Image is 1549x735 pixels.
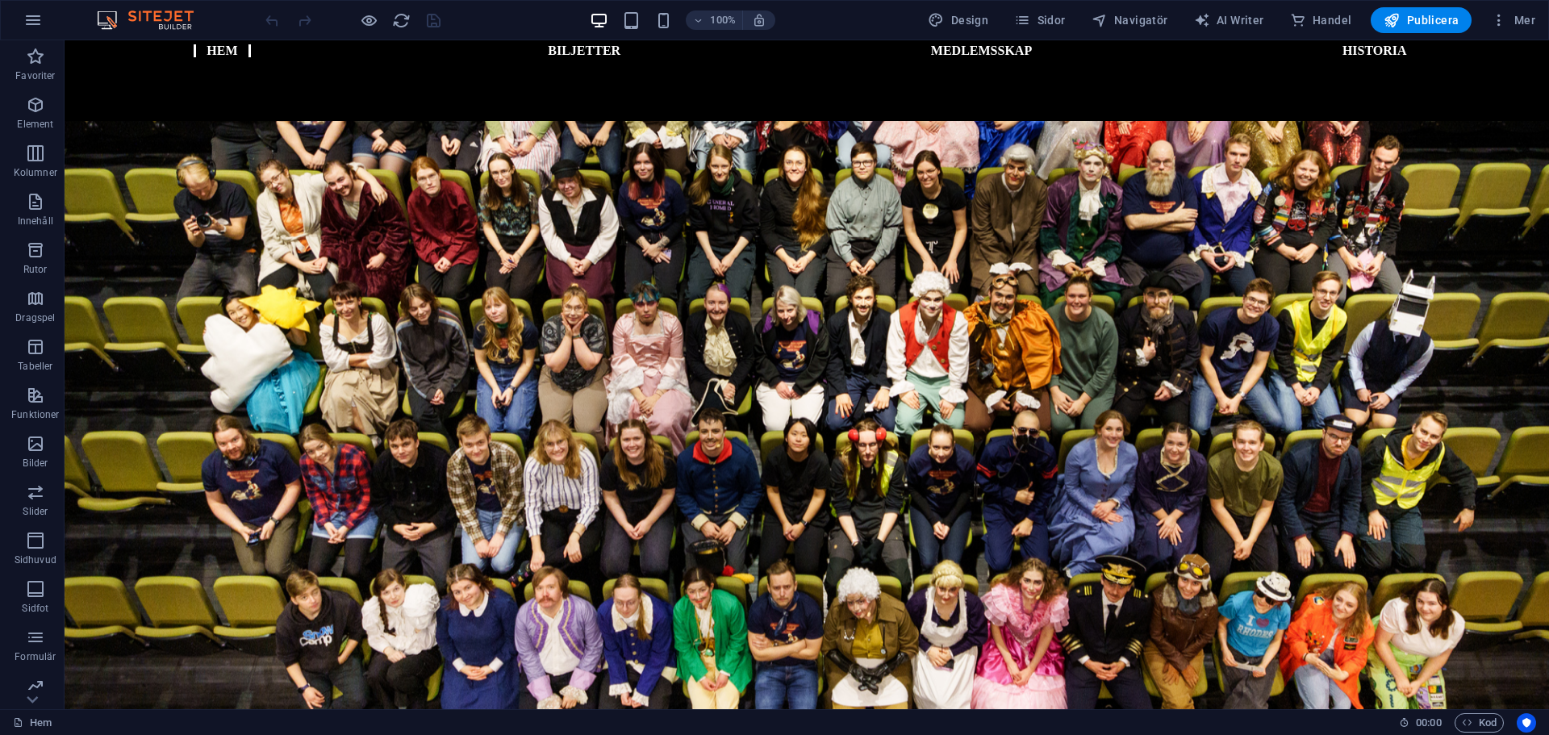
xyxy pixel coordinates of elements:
button: Publicera [1371,7,1472,33]
div: Design (Ctrl+Alt+Y) [921,7,995,33]
button: Handel [1284,7,1359,33]
span: Sidor [1014,12,1065,28]
p: Sidhuvud [15,553,56,566]
i: Uppdatera sida [392,11,411,30]
button: Kod [1455,713,1504,733]
p: Kolumner [14,166,57,179]
span: : [1427,716,1430,729]
h6: 100% [710,10,736,30]
button: Design [921,7,995,33]
button: Usercentrics [1517,713,1536,733]
button: Navigatör [1085,7,1175,33]
p: Formulär [15,650,56,663]
img: Editor Logo [93,10,214,30]
h6: Sessionstid [1399,713,1442,733]
p: Rutor [23,263,48,276]
span: Publicera [1384,12,1459,28]
button: 100% [686,10,743,30]
span: Kod [1462,713,1497,733]
p: Tabeller [18,360,52,373]
i: Justera zoomnivån automatiskt vid storleksändring för att passa vald enhet. [752,13,766,27]
button: Sidor [1008,7,1071,33]
a: Klicka för att avbryta val. Dubbelklicka för att öppna sidor [13,713,52,733]
button: reload [391,10,411,30]
span: Handel [1290,12,1352,28]
p: Funktioner [11,408,59,421]
p: Element [17,118,53,131]
p: Sidfot [22,602,48,615]
span: Design [928,12,988,28]
p: Bilder [23,457,48,470]
span: AI Writer [1194,12,1264,28]
span: Navigatör [1092,12,1168,28]
p: Dragspel [15,311,55,324]
p: Favoriter [15,69,55,82]
span: Mer [1491,12,1535,28]
p: Slider [23,505,48,518]
span: 00 00 [1416,713,1441,733]
button: AI Writer [1188,7,1271,33]
button: Klicka här för att lämna förhandsvisningsläge och fortsätta redigera [359,10,378,30]
p: Innehåll [18,215,53,228]
button: Mer [1484,7,1542,33]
